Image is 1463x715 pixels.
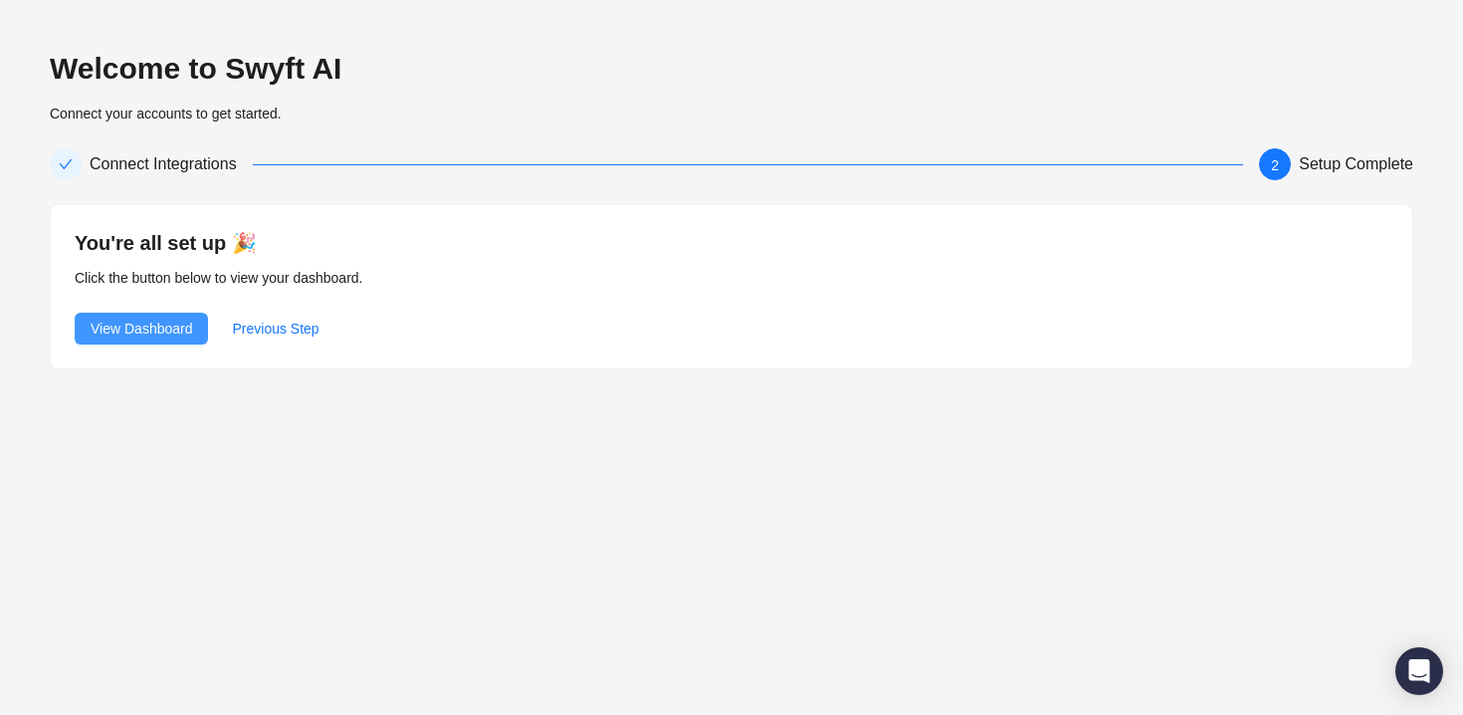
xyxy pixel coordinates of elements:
span: check [59,157,73,171]
div: Connect Integrations [90,148,253,180]
button: Previous Step [216,313,334,345]
span: Click the button below to view your dashboard. [75,270,363,286]
h4: You're all set up 🎉 [75,229,1388,257]
div: Setup Complete [1299,148,1413,180]
span: Previous Step [232,318,318,340]
button: View Dashboard [75,313,208,345]
span: 2 [1271,157,1279,173]
span: View Dashboard [91,318,192,340]
span: Connect your accounts to get started. [50,106,282,121]
h2: Welcome to Swyft AI [50,50,1413,88]
div: Open Intercom Messenger [1395,647,1443,695]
